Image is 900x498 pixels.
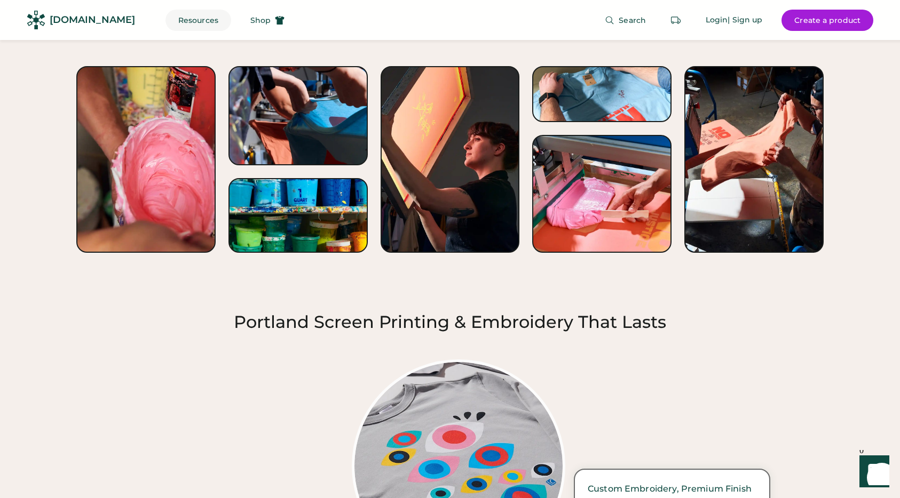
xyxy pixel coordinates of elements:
[165,10,231,31] button: Resources
[665,10,686,31] button: Retrieve an order
[238,10,297,31] button: Shop
[250,17,271,24] span: Shop
[27,11,45,29] img: Rendered Logo - Screens
[706,15,728,26] div: Login
[849,450,895,496] iframe: Front Chat
[781,10,873,31] button: Create a product
[50,13,135,27] div: [DOMAIN_NAME]
[26,311,874,333] h2: Portland Screen Printing & Embroidery That Lasts
[592,10,659,31] button: Search
[588,483,756,495] div: Custom Embroidery, Premium Finish
[728,15,762,26] div: | Sign up
[619,17,646,24] span: Search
